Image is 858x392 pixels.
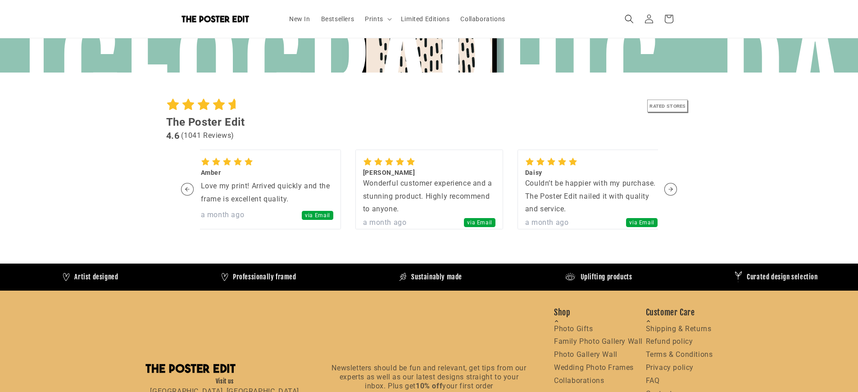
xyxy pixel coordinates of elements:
[649,103,686,109] tspan: RATED STORES
[178,12,275,26] a: The Poster Edit
[401,15,450,23] span: Limited Editions
[554,350,617,359] a: Photo Gallery Wall
[201,168,221,177] div: Amber
[321,15,354,23] span: Bestsellers
[646,324,712,333] a: Shipping & Returns
[464,218,495,228] span: via Email
[554,363,634,372] a: Wedding Photo Frames
[554,376,604,385] a: Collaborations
[554,337,643,346] a: Family Photo Gallery Wall
[201,209,245,221] button: a month ago
[460,15,505,23] span: Collaborations
[363,177,495,216] div: Wonderful customer experience and a stunning product. Highly recommend to anyone.
[302,209,333,222] button: via Email
[646,350,713,359] a: Terms & Conditions
[145,364,236,373] img: The Poster Edit
[225,273,289,282] h4: Professionally framed
[67,273,110,282] h4: Artist designed
[166,115,692,129] div: The Poster Edit
[646,363,694,372] a: Privacy policy
[284,9,316,28] a: New In
[145,378,304,385] h5: Visit us
[181,129,234,142] div: ( 1041 Reviews )
[363,168,415,177] div: [PERSON_NAME]
[302,211,333,220] span: via Email
[646,337,693,346] a: Refund policy
[182,15,249,23] img: The Poster Edit
[331,363,527,390] p: Newsletters should be fun and relevant, get tips from our experts as well as our latest designs s...
[626,218,657,228] span: via Email
[739,273,810,282] h4: Curated design selection
[525,216,569,229] button: a month ago
[404,273,454,282] h4: Sustainably made
[363,216,407,229] button: a month ago
[359,9,395,28] summary: Prints
[464,216,495,229] button: via Email
[201,180,333,206] div: Love my print! Arrived quickly and the frame is excellent quality.
[646,376,660,385] a: FAQ
[525,177,658,216] div: Couldn’t be happier with my purchase. The Poster Edit nailed it with quality and service.
[365,15,383,23] span: Prints
[316,9,360,28] a: Bestsellers
[626,216,657,229] button: via Email
[166,129,180,142] div: 4.6
[289,15,310,23] span: New In
[554,307,643,323] span: Shop
[416,381,442,390] span: 10% off
[572,273,624,282] h4: Uplifting products
[554,324,593,333] a: Photo Gifts
[646,307,713,323] span: Customer Care
[395,9,455,28] a: Limited Editions
[455,9,510,28] a: Collaborations
[619,9,639,29] summary: Search
[647,100,692,113] a: RATED STORES
[525,168,542,177] div: Daisy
